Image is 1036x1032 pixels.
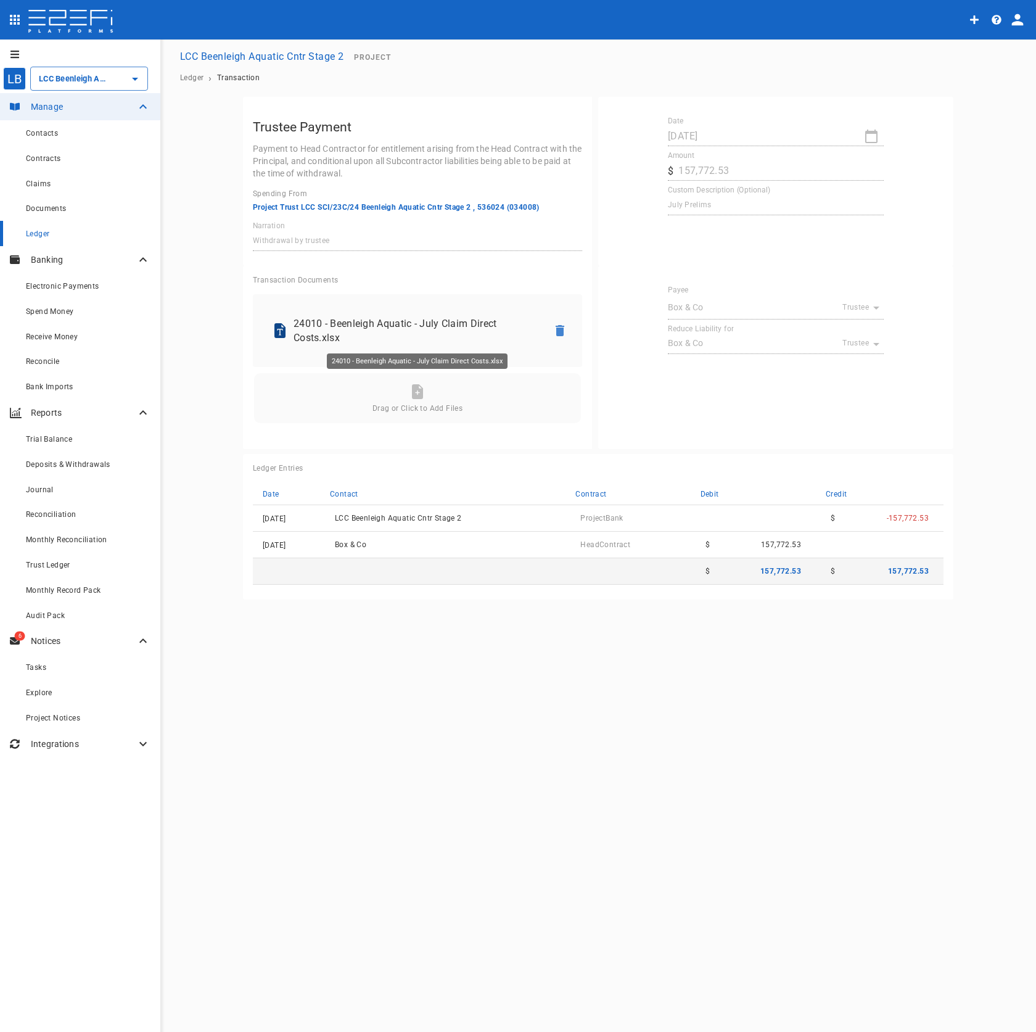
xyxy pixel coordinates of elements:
div: LB [3,67,26,90]
textarea: July Prelims [668,198,884,212]
span: 157,772.53 [888,567,929,576]
p: $ [668,164,673,178]
li: › [208,76,212,80]
div: Drag or Click to Add Files [253,372,582,424]
button: ProjectBank [575,510,628,526]
span: Trial Balance [26,435,72,444]
p: Banking [31,254,136,266]
span: Project [354,53,391,62]
p: Reports [31,407,136,419]
p: Payment to Head Contractor for entitlement arising from the Head Contract with the Principal, and... [253,142,582,180]
span: Trustee [842,339,869,347]
span: Monthly Reconciliation [26,535,107,544]
span: Date [263,490,279,498]
span: Electronic Payments [26,282,99,291]
span: Ledger Entries [253,464,303,473]
span: Box & Co [335,540,366,549]
span: Explore [26,688,52,697]
span: Drag or Click to Add Files [372,404,462,413]
span: LCC Beenleigh Aquatic Cntr Stage 2 [335,514,462,522]
span: Project Notices [26,714,80,722]
label: Date [668,116,684,126]
span: Ledger [26,229,49,238]
span: Bank Imports [26,382,73,391]
label: Reduce Liability for [668,324,734,334]
textarea: Withdrawal by trustee [253,234,582,248]
span: Deposits & Withdrawals [26,460,110,469]
nav: breadcrumb [180,73,1016,82]
span: Tasks [26,663,46,672]
a: Ledger [180,73,203,82]
button: HeadContract [575,537,635,553]
span: Journal [26,485,54,494]
p: 24010 - Beenleigh Aquatic - July Claim Direct Costs.xlsx [294,316,538,345]
p: Notices [31,635,136,647]
a: Transaction [217,73,260,82]
span: Debit [701,490,719,498]
span: $ [831,514,835,522]
button: Box & Co [330,537,371,553]
p: Integrations [31,738,136,750]
span: Trustee [842,303,869,312]
span: $ [705,567,710,576]
label: Narration [253,221,285,231]
span: Claims [26,180,51,188]
label: Custom Description (Optional) [668,185,771,196]
span: 6 [15,632,25,641]
div: 24010 - Beenleigh Aquatic - July Claim Direct Costs.xlsx [327,353,508,369]
span: Reconciliation [26,510,76,519]
span: Trust Ledger [26,561,70,569]
span: Project Trust LCC SCI/23C/24 Beenleigh Aquatic Cntr Stage 2 , 536024 (034008) [253,203,582,212]
button: Open [126,70,144,88]
span: -157,772.53 [887,514,929,522]
button: LCC Beenleigh Aquatic Cntr Stage 2 [330,510,467,526]
span: Reconcile [26,357,60,366]
button: LCC Beenleigh Aquatic Cntr Stage 2 [175,44,349,68]
p: Box & Co [668,301,703,313]
label: Payee [668,285,688,295]
span: Contacts [26,129,58,138]
span: [DATE] [263,541,286,550]
h5: Trustee Payment [253,117,582,138]
p: Box & Co [668,337,703,349]
span: Contract [575,490,606,498]
span: Transaction Documents [253,276,338,284]
label: Amount [668,151,694,161]
span: Receive Money [26,332,78,341]
span: Monthly Record Pack [26,586,101,595]
input: LCC Beenleigh Aquatic Cntr Stage 2 [36,72,108,85]
span: $ [831,567,835,576]
span: Spending From [253,189,582,198]
span: 157,772.53 [761,540,801,549]
span: Contact [330,490,358,498]
p: Manage [31,101,136,113]
span: [DATE] [263,514,286,523]
span: 157,772.53 [760,567,801,576]
span: Credit [826,490,847,498]
span: Documents [26,204,67,213]
span: Audit Pack [26,611,65,620]
span: Spend Money [26,307,73,316]
span: $ [705,540,710,549]
span: Head Contract [580,540,630,549]
span: Contracts [26,154,61,163]
div: 24010 - Beenleigh Aquatic - July Claim Direct Costs.xlsx [263,309,548,352]
span: Project Bank [580,514,623,522]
